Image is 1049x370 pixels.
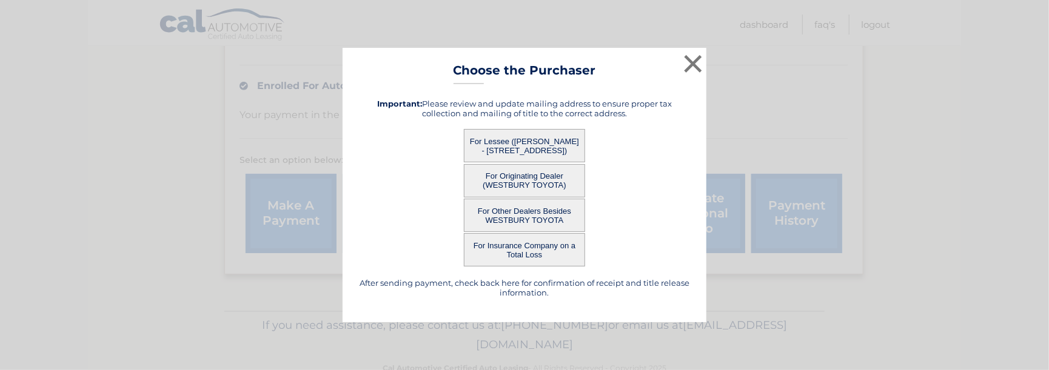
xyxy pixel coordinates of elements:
[464,233,585,266] button: For Insurance Company on a Total Loss
[358,99,691,118] h5: Please review and update mailing address to ensure proper tax collection and mailing of title to ...
[358,278,691,297] h5: After sending payment, check back here for confirmation of receipt and title release information.
[681,51,705,76] button: ×
[454,63,596,84] h3: Choose the Purchaser
[464,164,585,197] button: For Originating Dealer (WESTBURY TOYOTA)
[464,199,585,232] button: For Other Dealers Besides WESTBURY TOYOTA
[377,99,422,108] strong: Important:
[464,129,585,162] button: For Lessee ([PERSON_NAME] - [STREET_ADDRESS])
